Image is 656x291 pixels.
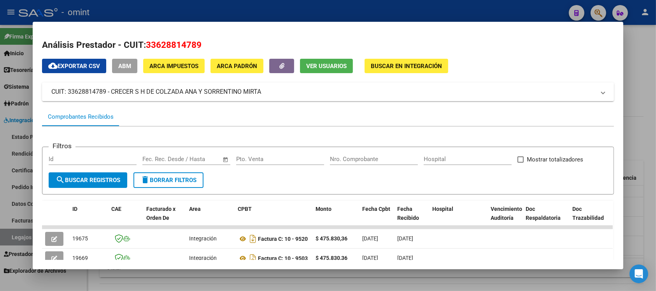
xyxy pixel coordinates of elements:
[149,63,198,70] span: ARCA Impuestos
[572,206,604,221] span: Doc Trazabilidad
[258,255,308,261] strong: Factura C: 10 - 9503
[72,255,88,261] span: 19669
[56,175,65,184] mat-icon: search
[140,177,196,184] span: Borrar Filtros
[186,201,235,235] datatable-header-cell: Area
[133,172,203,188] button: Borrar Filtros
[258,236,308,242] strong: Factura C: 10 - 9520
[217,63,257,70] span: ARCA Padrón
[306,63,347,70] span: Ver Usuarios
[42,82,614,101] mat-expansion-panel-header: CUIT: 33628814789 - CRECER S H DE COLZADA ANA Y SORRENTINO MIRTA
[429,201,488,235] datatable-header-cell: Hospital
[394,201,429,235] datatable-header-cell: Fecha Recibido
[221,155,230,164] button: Open calendar
[51,87,595,96] mat-panel-title: CUIT: 33628814789 - CRECER S H DE COLZADA ANA Y SORRENTINO MIRTA
[48,61,58,70] mat-icon: cloud_download
[146,40,202,50] span: 33628814789
[630,265,648,283] div: Open Intercom Messenger
[238,206,252,212] span: CPBT
[189,206,201,212] span: Area
[371,63,442,70] span: Buscar en Integración
[316,206,332,212] span: Monto
[143,59,205,73] button: ARCA Impuestos
[140,175,150,184] mat-icon: delete
[362,206,390,212] span: Fecha Cpbt
[108,201,143,235] datatable-header-cell: CAE
[316,235,347,242] strong: $ 475.830,36
[48,63,100,70] span: Exportar CSV
[72,206,77,212] span: ID
[316,255,347,261] strong: $ 475.830,36
[189,235,217,242] span: Integración
[112,59,137,73] button: ABM
[362,235,378,242] span: [DATE]
[49,141,75,151] h3: Filtros
[362,255,378,261] span: [DATE]
[359,201,394,235] datatable-header-cell: Fecha Cpbt
[397,206,419,221] span: Fecha Recibido
[118,63,131,70] span: ABM
[488,201,523,235] datatable-header-cell: Vencimiento Auditoría
[210,59,263,73] button: ARCA Padrón
[248,233,258,245] i: Descargar documento
[235,201,312,235] datatable-header-cell: CPBT
[56,177,120,184] span: Buscar Registros
[527,155,583,164] span: Mostrar totalizadores
[48,112,114,121] div: Comprobantes Recibidos
[569,201,616,235] datatable-header-cell: Doc Trazabilidad
[248,252,258,265] i: Descargar documento
[142,156,174,163] input: Fecha inicio
[397,255,413,261] span: [DATE]
[300,59,353,73] button: Ver Usuarios
[312,201,359,235] datatable-header-cell: Monto
[143,201,186,235] datatable-header-cell: Facturado x Orden De
[491,206,522,221] span: Vencimiento Auditoría
[365,59,448,73] button: Buscar en Integración
[146,206,175,221] span: Facturado x Orden De
[526,206,561,221] span: Doc Respaldatoria
[181,156,219,163] input: Fecha fin
[432,206,453,212] span: Hospital
[189,255,217,261] span: Integración
[111,206,121,212] span: CAE
[523,201,569,235] datatable-header-cell: Doc Respaldatoria
[72,235,88,242] span: 19675
[397,235,413,242] span: [DATE]
[49,172,127,188] button: Buscar Registros
[42,59,106,73] button: Exportar CSV
[42,39,614,52] h2: Análisis Prestador - CUIT:
[69,201,108,235] datatable-header-cell: ID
